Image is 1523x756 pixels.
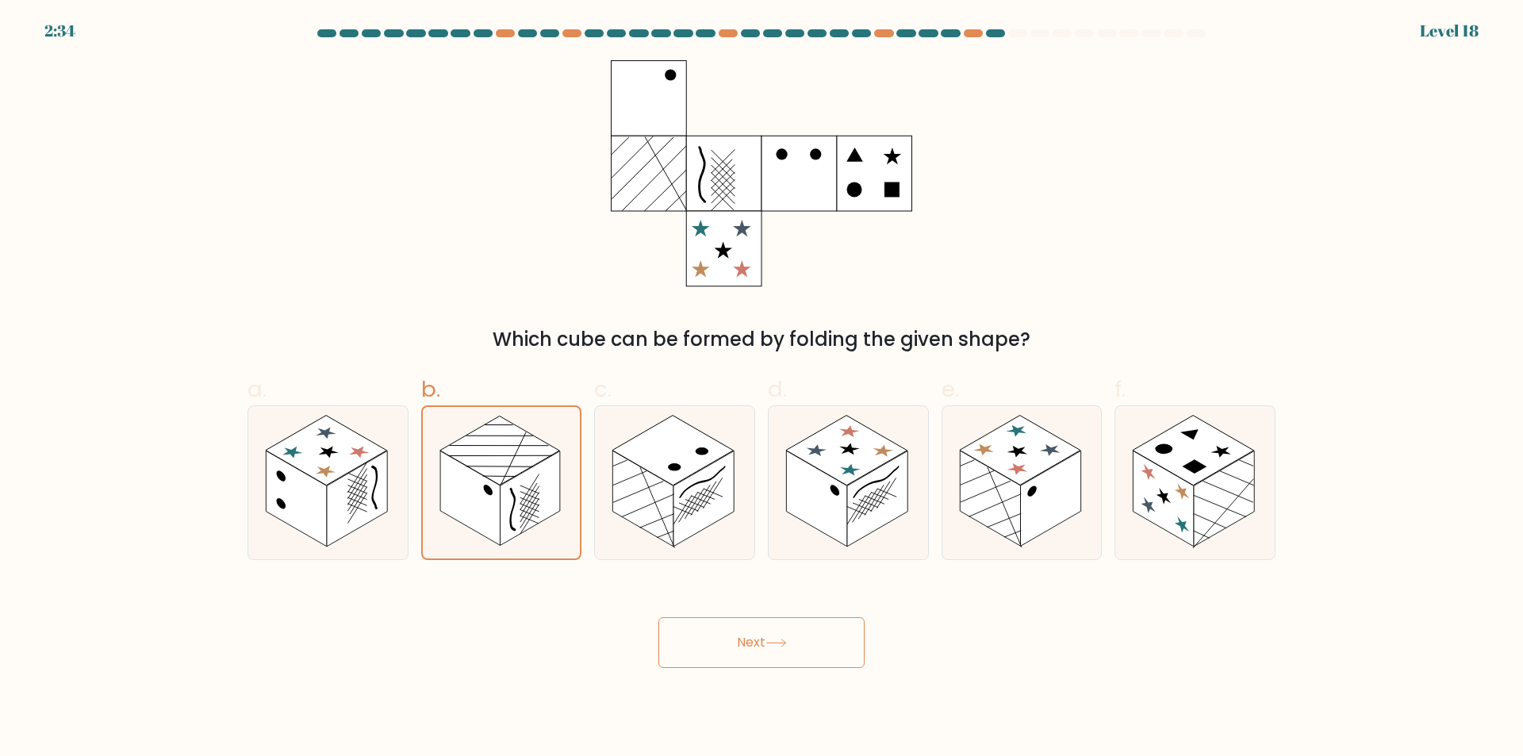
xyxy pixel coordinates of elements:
[257,325,1266,354] div: Which cube can be formed by folding the given shape?
[247,374,267,405] span: a.
[421,374,440,405] span: b.
[942,374,959,405] span: e.
[1420,19,1479,43] div: Level 18
[768,374,787,405] span: d.
[658,617,865,668] button: Next
[594,374,612,405] span: c.
[1114,374,1126,405] span: f.
[44,19,75,43] div: 2:34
